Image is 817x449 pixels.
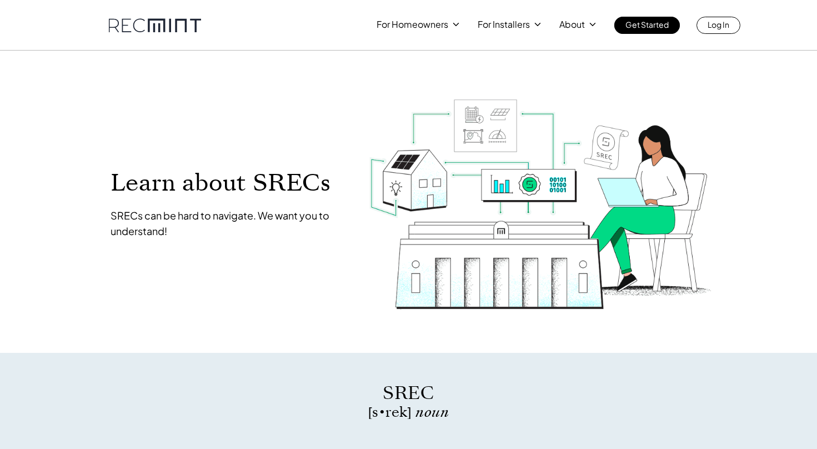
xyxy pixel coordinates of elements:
p: About [559,17,585,32]
a: Log In [696,17,740,34]
span: noun [415,402,449,422]
p: [s • rek] [228,406,589,419]
p: SRECs can be hard to navigate. We want you to understand! [111,208,347,239]
p: Learn about SRECs [111,170,347,195]
a: Get Started [614,17,680,34]
p: For Homeowners [377,17,448,32]
p: SREC [228,381,589,406]
p: Log In [708,17,729,32]
p: Get Started [625,17,669,32]
p: For Installers [478,17,530,32]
